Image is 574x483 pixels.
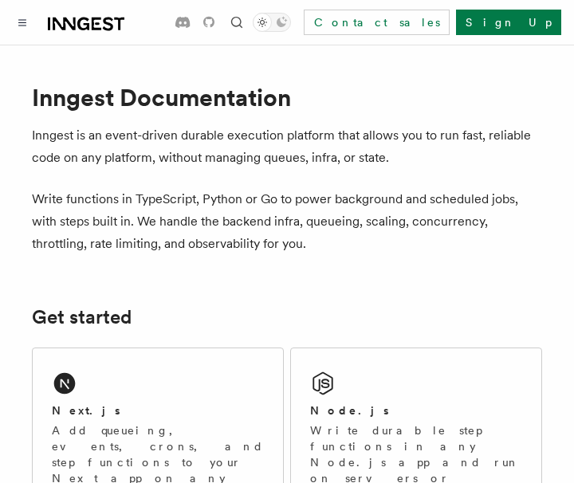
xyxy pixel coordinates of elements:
[456,10,561,35] a: Sign Up
[304,10,450,35] a: Contact sales
[52,402,120,418] h2: Next.js
[253,13,291,32] button: Toggle dark mode
[227,13,246,32] button: Find something...
[32,83,542,112] h1: Inngest Documentation
[310,402,389,418] h2: Node.js
[32,188,542,255] p: Write functions in TypeScript, Python or Go to power background and scheduled jobs, with steps bu...
[32,124,542,169] p: Inngest is an event-driven durable execution platform that allows you to run fast, reliable code ...
[13,13,32,32] button: Toggle navigation
[32,306,132,328] a: Get started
